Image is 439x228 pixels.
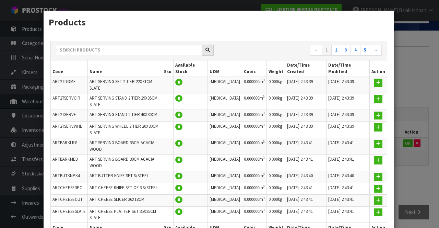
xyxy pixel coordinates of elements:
td: [DATE] 2:43:39 [327,77,370,93]
td: ART CHEESE PLATTER SET 35X25CM SLATE [88,206,162,223]
td: 0.000kg [266,110,285,122]
td: [MEDICAL_DATA] [207,77,242,93]
td: [DATE] 2:43:41 [285,138,327,155]
td: ART SERVING STAND 2 TIER 40X30CM [88,110,162,122]
th: UOM [207,60,242,77]
sup: 3 [263,196,265,200]
td: 0.000000m [242,183,266,195]
span: 0 [175,185,182,191]
td: ART SERVING BOARD 30CM ACACIA WOOD [88,155,162,171]
td: ARTBARKLRG [51,138,88,155]
td: [MEDICAL_DATA] [207,110,242,122]
th: Available Stock [173,60,207,77]
td: 0.000000m [242,206,266,223]
sup: 3 [263,78,265,82]
td: [MEDICAL_DATA] [207,122,242,138]
sup: 3 [263,139,265,144]
td: 0.000kg [266,122,285,138]
td: [MEDICAL_DATA] [207,206,242,223]
a: 1 [322,45,332,56]
td: [DATE] 2:43:39 [327,93,370,110]
td: [DATE] 2:43:41 [285,206,327,223]
sup: 3 [263,123,265,127]
td: [MEDICAL_DATA] [207,155,242,171]
sup: 3 [263,94,265,99]
sup: 3 [263,172,265,176]
td: ARTCHEESESLATE [51,206,88,223]
td: 0.000kg [266,195,285,207]
td: 0.000000m [242,122,266,138]
td: [DATE] 2:43:41 [327,206,370,223]
td: ART2TDOME [51,77,88,93]
td: 0.000000m [242,171,266,183]
span: 0 [175,79,182,85]
span: 0 [175,173,182,179]
td: 0.000kg [266,138,285,155]
td: ART2TSERVCIR [51,93,88,110]
td: [DATE] 2:43:39 [285,93,327,110]
td: 0.000000m [242,93,266,110]
td: [DATE] 2:43:39 [327,122,370,138]
td: ART2TSERVWHE [51,122,88,138]
a: 2 [331,45,341,56]
td: ART CHEESE KNIFE SET OF 3 S/STEEL [88,183,162,195]
sup: 3 [263,111,265,115]
td: [DATE] 2:43:39 [285,110,327,122]
h3: Products [49,16,389,28]
td: 0.000000m [242,77,266,93]
td: 0.000kg [266,155,285,171]
input: Search products [56,45,202,55]
td: [DATE] 2:43:41 [327,183,370,195]
a: ← [310,45,322,56]
a: → [370,45,382,56]
td: [MEDICAL_DATA] [207,171,242,183]
th: Cubic [242,60,266,77]
th: Date/Time Created [285,60,327,77]
th: Date/Time Modified [327,60,370,77]
td: [MEDICAL_DATA] [207,93,242,110]
th: Weight [266,60,285,77]
a: 5 [360,45,370,56]
td: [DATE] 2:43:39 [285,122,327,138]
span: 0 [175,157,182,163]
a: 3 [341,45,351,56]
nav: Page navigation [224,45,382,57]
td: ART SERVING WHEEL 2 TIER 20X30CM SLATE [88,122,162,138]
td: ART CHEESE SLICER 26X18CM [88,195,162,207]
span: 0 [175,112,182,118]
td: ART SERVING BOARD 35CM ACACIA WOOD [88,138,162,155]
td: [DATE] 2:43:41 [327,195,370,207]
td: ARTCHEESECUT [51,195,88,207]
td: 0.000kg [266,206,285,223]
td: 0.000kg [266,171,285,183]
span: 0 [175,124,182,130]
td: 0.000000m [242,155,266,171]
td: ART SERVING STAND 2 TIER 29X35CM SLATE [88,93,162,110]
th: Name [88,60,162,77]
td: [DATE] 2:43:41 [285,183,327,195]
a: 4 [351,45,360,56]
td: ARTCHEESE3PC [51,183,88,195]
sup: 3 [263,156,265,160]
td: 0.000kg [266,93,285,110]
sup: 3 [263,184,265,189]
td: [DATE] 2:43:39 [285,77,327,93]
td: ART BUTTER KNIFE SET S/STEEL [88,171,162,183]
td: 0.000000m [242,110,266,122]
td: 0.000000m [242,195,266,207]
th: Sku [162,60,173,77]
td: [DATE] 2:43:41 [327,138,370,155]
span: 0 [175,196,182,203]
td: 0.000000m [242,138,266,155]
td: [DATE] 2:43:40 [285,171,327,183]
td: [DATE] 2:43:40 [327,171,370,183]
td: 0.000kg [266,183,285,195]
td: ARTBARKMED [51,155,88,171]
td: ARTBUTKNPK4 [51,171,88,183]
td: [DATE] 2:43:41 [285,155,327,171]
td: [DATE] 2:43:41 [327,155,370,171]
td: ART SERVING SET 2 TIER 22X31CM SLATE [88,77,162,93]
td: [MEDICAL_DATA] [207,183,242,195]
span: 0 [175,140,182,147]
td: [MEDICAL_DATA] [207,138,242,155]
